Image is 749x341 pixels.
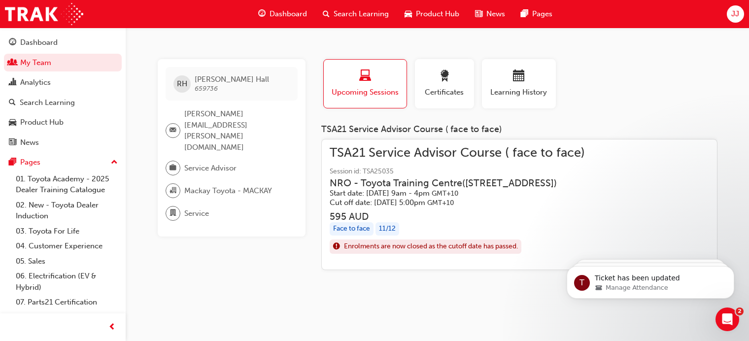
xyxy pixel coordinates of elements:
span: news-icon [475,8,482,20]
span: 2 [736,307,744,315]
a: search-iconSearch Learning [315,4,397,24]
span: prev-icon [108,321,116,334]
a: TSA21 Service Advisor Course ( face to face)Session id: TSA25035NRO - Toyota Training Centre([STR... [330,147,709,262]
span: JJ [731,8,739,20]
span: laptop-icon [359,70,371,83]
iframe: Intercom live chat [715,307,739,331]
a: 07. Parts21 Certification [12,295,122,310]
span: email-icon [170,124,176,137]
button: Upcoming Sessions [323,59,407,108]
span: 659736 [195,84,218,93]
div: Face to face [330,222,374,236]
span: Session id: TSA25035 [330,166,585,177]
h5: Start date: [DATE] 9am - 4pm [330,189,569,198]
a: My Team [4,54,122,72]
span: award-icon [439,70,450,83]
span: pages-icon [9,158,16,167]
a: 03. Toyota For Life [12,224,122,239]
span: Service [184,208,209,219]
span: [PERSON_NAME][EMAIL_ADDRESS][PERSON_NAME][DOMAIN_NAME] [184,108,290,153]
a: guage-iconDashboard [250,4,315,24]
span: organisation-icon [170,184,176,197]
span: Mackay Toyota - MACKAY [184,185,272,197]
div: TSA21 Service Advisor Course ( face to face) [321,124,717,135]
div: Dashboard [20,37,58,48]
span: Search Learning [334,8,389,20]
button: Certificates [415,59,474,108]
a: News [4,134,122,152]
span: chart-icon [9,78,16,87]
iframe: Intercom notifications message [552,245,749,314]
div: Product Hub [20,117,64,128]
span: car-icon [9,118,16,127]
div: Search Learning [20,97,75,108]
a: pages-iconPages [513,4,560,24]
button: JJ [727,5,744,23]
button: Learning History [482,59,556,108]
span: car-icon [405,8,412,20]
span: people-icon [9,59,16,68]
a: 08. Service Training [12,310,122,325]
span: RH [177,78,187,90]
img: Trak [5,3,83,25]
h3: 595 AUD [330,211,585,222]
span: department-icon [170,207,176,220]
h3: NRO - Toyota Training Centre ( [STREET_ADDRESS] ) [330,177,569,189]
span: pages-icon [521,8,528,20]
span: news-icon [9,138,16,147]
span: Service Advisor [184,163,237,174]
div: Pages [20,157,40,168]
span: Upcoming Sessions [331,87,399,98]
a: Product Hub [4,113,122,132]
button: Pages [4,153,122,171]
a: 01. Toyota Academy - 2025 Dealer Training Catalogue [12,171,122,198]
span: up-icon [111,156,118,169]
span: News [486,8,505,20]
span: Enrolments are now closed as the cutoff date has passed. [344,241,518,252]
span: guage-icon [9,38,16,47]
a: Dashboard [4,34,122,52]
span: calendar-icon [513,70,525,83]
a: car-iconProduct Hub [397,4,467,24]
div: News [20,137,39,148]
a: 02. New - Toyota Dealer Induction [12,198,122,224]
a: 04. Customer Experience [12,239,122,254]
span: guage-icon [258,8,266,20]
span: Australian Eastern Standard Time GMT+10 [432,189,458,198]
span: briefcase-icon [170,162,176,174]
a: 06. Electrification (EV & Hybrid) [12,269,122,295]
span: search-icon [9,99,16,107]
a: 05. Sales [12,254,122,269]
span: search-icon [323,8,330,20]
span: [PERSON_NAME] Hall [195,75,269,84]
span: Learning History [489,87,548,98]
span: Dashboard [270,8,307,20]
h5: Cut off date: [DATE] 5:00pm [330,198,569,207]
span: Product Hub [416,8,459,20]
span: exclaim-icon [333,240,340,253]
span: Pages [532,8,552,20]
a: news-iconNews [467,4,513,24]
a: Search Learning [4,94,122,112]
button: DashboardMy TeamAnalyticsSearch LearningProduct HubNews [4,32,122,153]
div: 11 / 12 [375,222,399,236]
div: Analytics [20,77,51,88]
span: Australian Eastern Standard Time GMT+10 [427,199,454,207]
span: TSA21 Service Advisor Course ( face to face) [330,147,585,159]
a: Analytics [4,73,122,92]
span: Certificates [422,87,467,98]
